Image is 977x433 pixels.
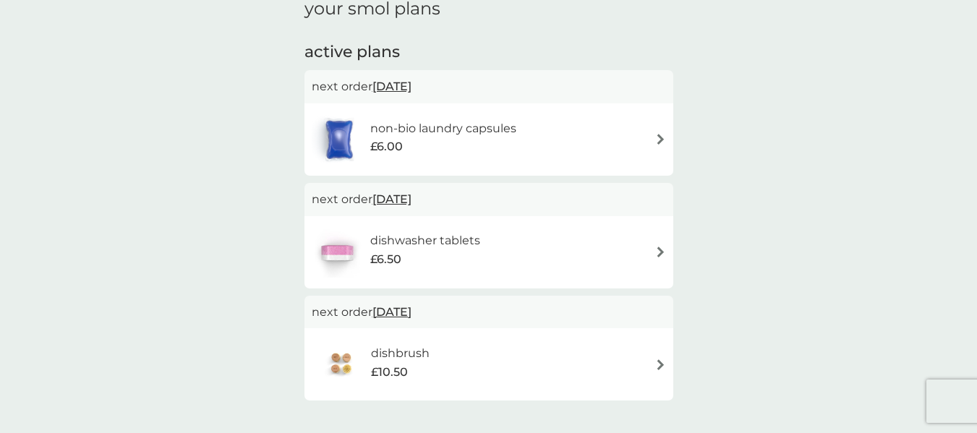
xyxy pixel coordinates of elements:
[370,250,401,269] span: £6.50
[312,339,371,390] img: dishbrush
[371,344,430,363] h6: dishbrush
[312,190,666,209] p: next order
[370,137,403,156] span: £6.00
[372,298,411,326] span: [DATE]
[655,359,666,370] img: arrow right
[312,227,362,278] img: dishwasher tablets
[372,72,411,100] span: [DATE]
[371,363,408,382] span: £10.50
[372,185,411,213] span: [DATE]
[655,134,666,145] img: arrow right
[312,77,666,96] p: next order
[370,119,516,138] h6: non-bio laundry capsules
[312,114,367,165] img: non-bio laundry capsules
[304,41,673,64] h2: active plans
[312,303,666,322] p: next order
[655,246,666,257] img: arrow right
[370,231,480,250] h6: dishwasher tablets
